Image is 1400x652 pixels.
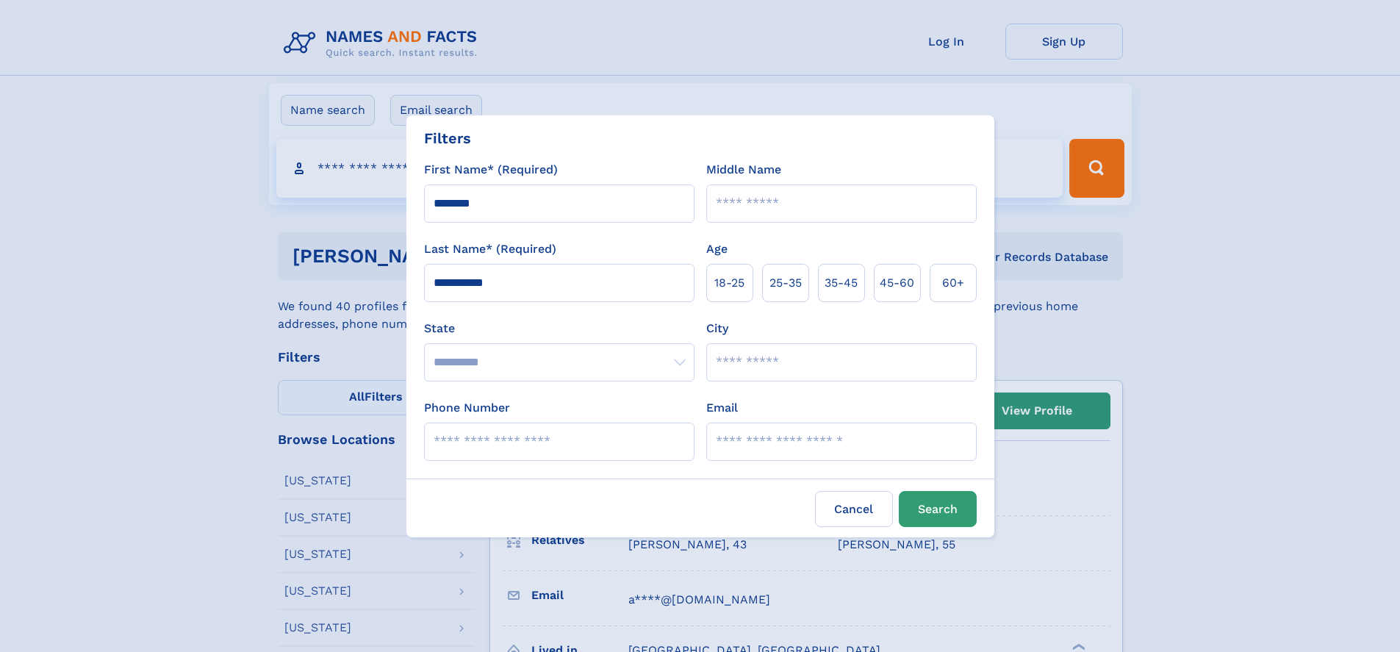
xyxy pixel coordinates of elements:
[880,274,914,292] span: 45‑60
[706,320,728,337] label: City
[424,240,556,258] label: Last Name* (Required)
[815,491,893,527] label: Cancel
[706,161,781,179] label: Middle Name
[899,491,977,527] button: Search
[942,274,964,292] span: 60+
[769,274,802,292] span: 25‑35
[424,320,694,337] label: State
[706,399,738,417] label: Email
[424,161,558,179] label: First Name* (Required)
[825,274,858,292] span: 35‑45
[424,399,510,417] label: Phone Number
[714,274,744,292] span: 18‑25
[706,240,728,258] label: Age
[424,127,471,149] div: Filters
